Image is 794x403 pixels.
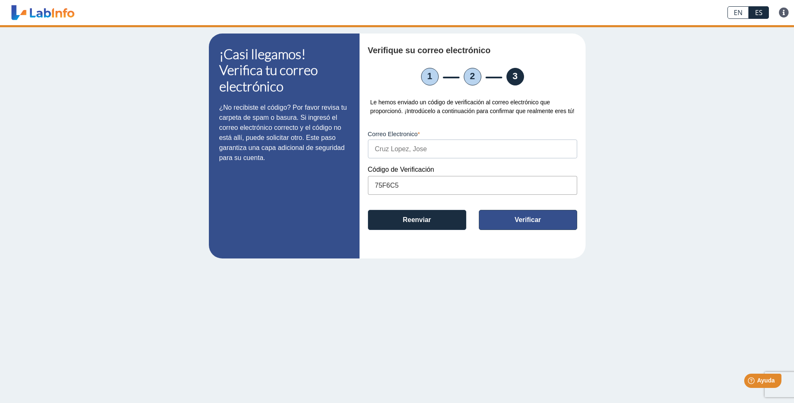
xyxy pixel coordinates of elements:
[719,370,785,394] iframe: Help widget launcher
[368,98,577,116] div: Le hemos enviado un código de verificación al correo electrónico que proporcionó. ¡Introdúcelo a ...
[506,68,524,85] li: 3
[421,68,439,85] li: 1
[368,131,577,137] label: Correo Electronico
[368,139,577,158] input: Cruz Lopez, Jose
[464,68,481,85] li: 2
[368,176,577,195] input: _ _ _ _ _ _
[219,103,349,163] p: ¿No recibiste el código? Por favor revisa tu carpeta de spam o basura. Si ingresó el correo elect...
[219,46,349,94] h1: ¡Casi llegamos! Verifica tu correo electrónico
[368,210,466,230] button: Reenviar
[368,45,530,55] h4: Verifique su correo electrónico
[368,166,577,173] label: Código de Verificación
[479,210,577,230] button: Verificar
[749,6,769,19] a: ES
[727,6,749,19] a: EN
